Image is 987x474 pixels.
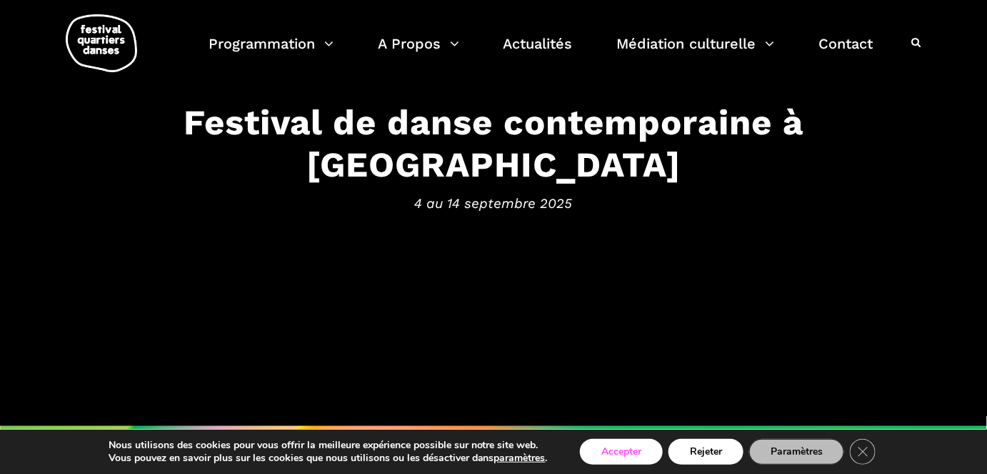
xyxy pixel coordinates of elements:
p: Vous pouvez en savoir plus sur les cookies que nous utilisons ou les désactiver dans . [109,452,548,465]
a: Programmation [209,31,334,74]
button: Paramètres [749,439,844,465]
h3: Festival de danse contemporaine à [GEOGRAPHIC_DATA] [51,102,936,187]
img: logo-fqd-med [66,14,137,72]
a: A Propos [378,31,459,74]
button: paramètres [494,452,546,465]
p: Nous utilisons des cookies pour vous offrir la meilleure expérience possible sur notre site web. [109,439,548,452]
button: Accepter [580,439,663,465]
button: Rejeter [668,439,743,465]
button: Close GDPR Cookie Banner [850,439,876,465]
span: 4 au 14 septembre 2025 [51,193,936,214]
a: Contact [818,31,873,74]
a: Actualités [503,31,573,74]
a: Médiation culturelle [616,31,774,74]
